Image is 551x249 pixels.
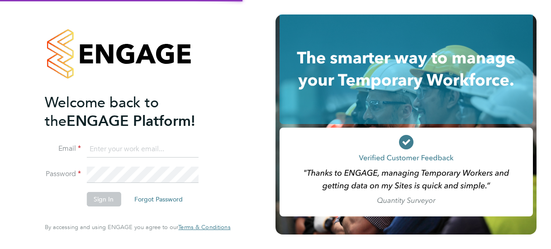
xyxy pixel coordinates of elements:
a: Terms & Conditions [178,224,230,231]
label: Email [45,144,81,153]
span: Welcome back to the [45,94,159,130]
h2: ENGAGE Platform! [45,93,221,130]
input: Enter your work email... [86,141,198,158]
button: Sign In [86,192,121,206]
span: By accessing and using ENGAGE you agree to our [45,223,230,231]
label: Password [45,169,81,179]
button: Forgot Password [127,192,190,206]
